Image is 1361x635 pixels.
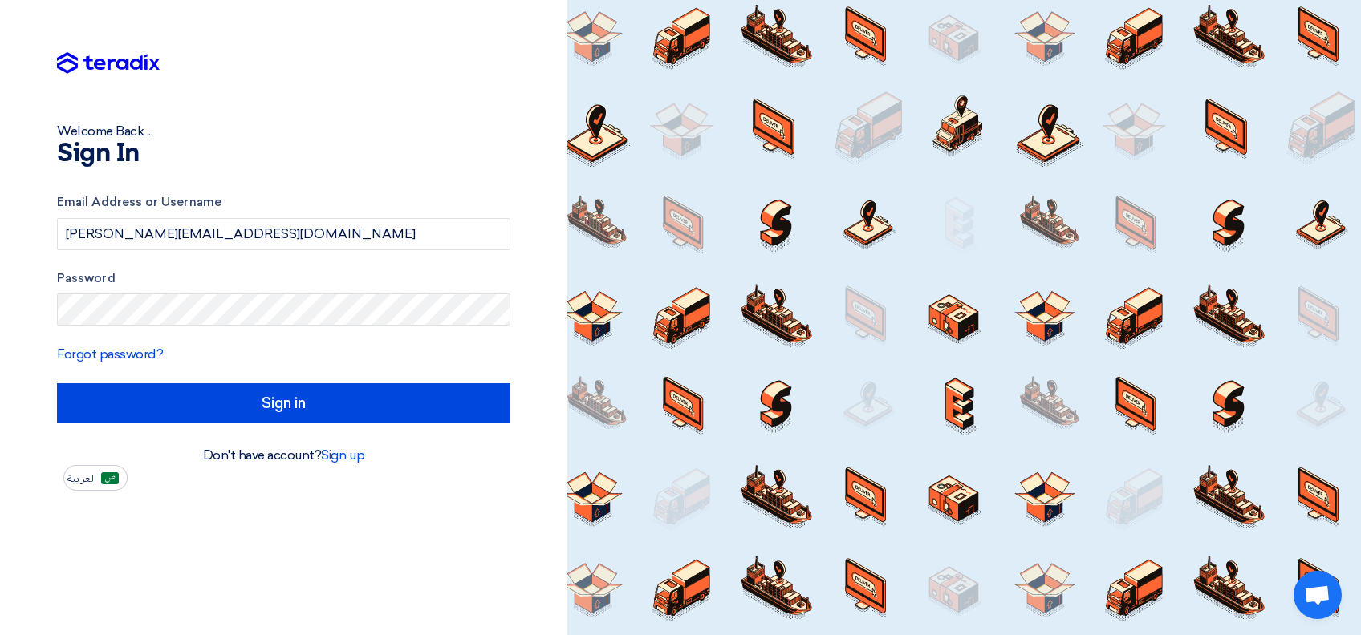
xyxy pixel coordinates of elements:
[57,193,510,212] label: Email Address or Username
[57,52,160,75] img: Teradix logo
[57,122,510,141] div: Welcome Back ...
[321,447,364,463] a: Sign up
[57,346,163,362] a: Forgot password?
[101,472,119,484] img: ar-AR.png
[1294,571,1342,619] div: Open chat
[57,446,510,465] div: Don't have account?
[57,383,510,423] input: Sign in
[57,141,510,167] h1: Sign In
[57,218,510,250] input: Enter your business email or username
[67,473,96,484] span: العربية
[63,465,128,491] button: العربية
[57,269,510,288] label: Password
